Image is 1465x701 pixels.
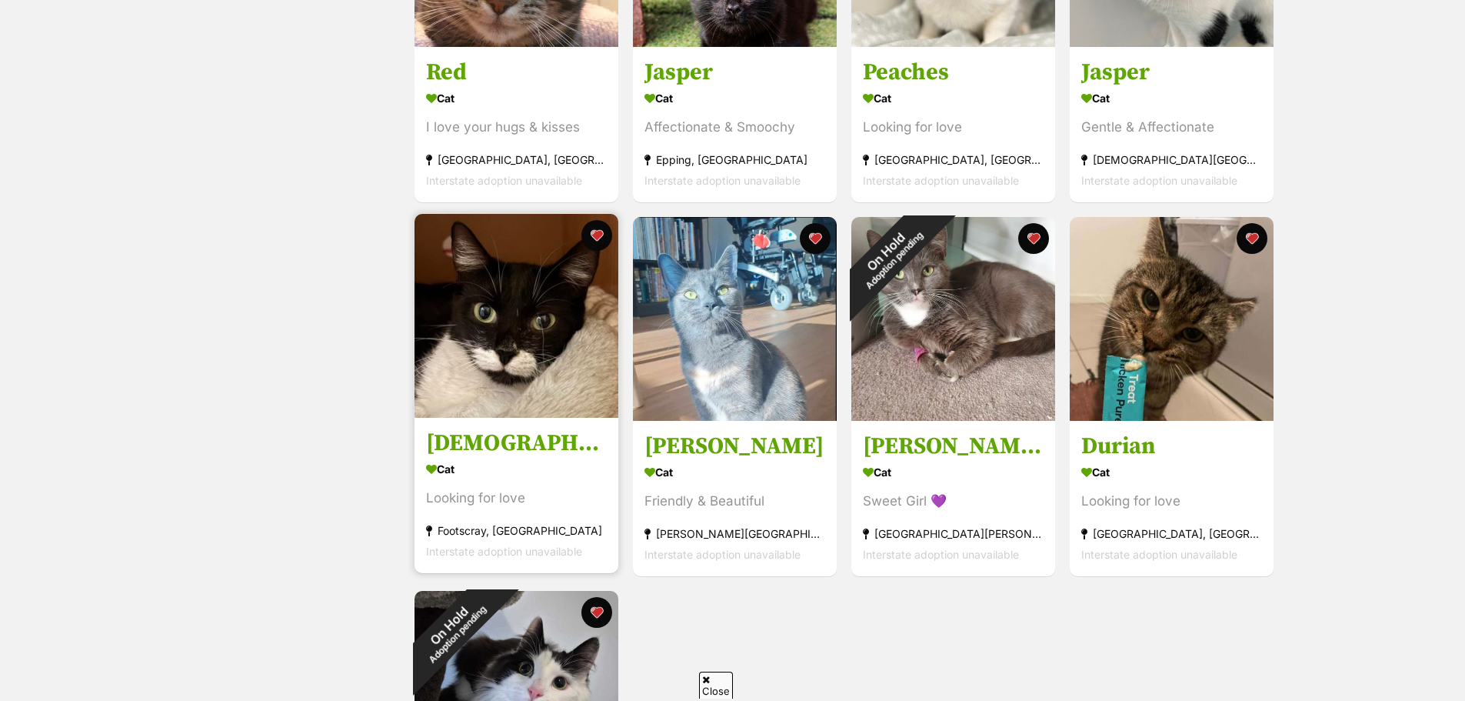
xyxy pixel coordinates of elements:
[415,46,618,202] a: Red Cat I love your hugs & kisses [GEOGRAPHIC_DATA], [GEOGRAPHIC_DATA] Interstate adoption unavai...
[1018,223,1049,254] button: favourite
[1081,548,1237,561] span: Interstate adoption unavailable
[851,46,1055,202] a: Peaches Cat Looking for love [GEOGRAPHIC_DATA], [GEOGRAPHIC_DATA] Interstate adoption unavailable...
[426,488,607,509] div: Looking for love
[426,174,582,187] span: Interstate adoption unavailable
[800,223,831,254] button: favourite
[1081,491,1262,512] div: Looking for love
[426,117,607,138] div: I love your hugs & kisses
[863,117,1044,138] div: Looking for love
[426,520,607,541] div: Footscray, [GEOGRAPHIC_DATA]
[863,58,1044,87] h3: Peaches
[426,458,607,480] div: Cat
[1081,87,1262,109] div: Cat
[633,420,837,576] a: [PERSON_NAME] Cat Friendly & Beautiful [PERSON_NAME][GEOGRAPHIC_DATA] Interstate adoption unavail...
[633,46,837,202] a: Jasper Cat Affectionate & Smoochy Epping, [GEOGRAPHIC_DATA] Interstate adoption unavailable favou...
[426,429,607,458] h3: [DEMOGRAPHIC_DATA] [PERSON_NAME]
[581,220,612,251] button: favourite
[863,432,1044,461] h3: [PERSON_NAME] 🌹
[1081,432,1262,461] h3: Durian
[822,188,957,322] div: On Hold
[1081,149,1262,170] div: [DEMOGRAPHIC_DATA][GEOGRAPHIC_DATA], [GEOGRAPHIC_DATA]
[863,87,1044,109] div: Cat
[644,461,825,483] div: Cat
[851,217,1055,421] img: Olive Rose 🌹
[644,174,801,187] span: Interstate adoption unavailable
[1070,420,1274,576] a: Durian Cat Looking for love [GEOGRAPHIC_DATA], [GEOGRAPHIC_DATA] Interstate adoption unavailable ...
[1070,46,1274,202] a: Jasper Cat Gentle & Affectionate [DEMOGRAPHIC_DATA][GEOGRAPHIC_DATA], [GEOGRAPHIC_DATA] Interstat...
[863,149,1044,170] div: [GEOGRAPHIC_DATA], [GEOGRAPHIC_DATA]
[1081,117,1262,138] div: Gentle & Affectionate
[426,545,582,558] span: Interstate adoption unavailable
[863,461,1044,483] div: Cat
[633,217,837,421] img: Mumma Rosie
[644,548,801,561] span: Interstate adoption unavailable
[1081,58,1262,87] h3: Jasper
[427,604,488,666] span: Adoption pending
[1081,461,1262,483] div: Cat
[1070,217,1274,421] img: Durian
[851,409,1055,424] a: On HoldAdoption pending
[1081,174,1237,187] span: Interstate adoption unavailable
[426,87,607,109] div: Cat
[426,149,607,170] div: [GEOGRAPHIC_DATA], [GEOGRAPHIC_DATA]
[864,229,925,291] span: Adoption pending
[863,523,1044,544] div: [GEOGRAPHIC_DATA][PERSON_NAME][GEOGRAPHIC_DATA]
[644,117,825,138] div: Affectionate & Smoochy
[415,417,618,573] a: [DEMOGRAPHIC_DATA] [PERSON_NAME] Cat Looking for love Footscray, [GEOGRAPHIC_DATA] Interstate ado...
[426,58,607,87] h3: Red
[644,432,825,461] h3: [PERSON_NAME]
[644,491,825,512] div: Friendly & Beautiful
[699,672,733,699] span: Close
[1237,223,1267,254] button: favourite
[644,523,825,544] div: [PERSON_NAME][GEOGRAPHIC_DATA]
[1081,523,1262,544] div: [GEOGRAPHIC_DATA], [GEOGRAPHIC_DATA]
[863,491,1044,512] div: Sweet Girl 💜
[863,174,1019,187] span: Interstate adoption unavailable
[644,87,825,109] div: Cat
[644,58,825,87] h3: Jasper
[644,149,825,170] div: Epping, [GEOGRAPHIC_DATA]
[851,420,1055,576] a: [PERSON_NAME] 🌹 Cat Sweet Girl 💜 [GEOGRAPHIC_DATA][PERSON_NAME][GEOGRAPHIC_DATA] Interstate adopt...
[581,597,612,628] button: favourite
[385,562,520,697] div: On Hold
[415,214,618,418] img: Lady Stella
[863,548,1019,561] span: Interstate adoption unavailable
